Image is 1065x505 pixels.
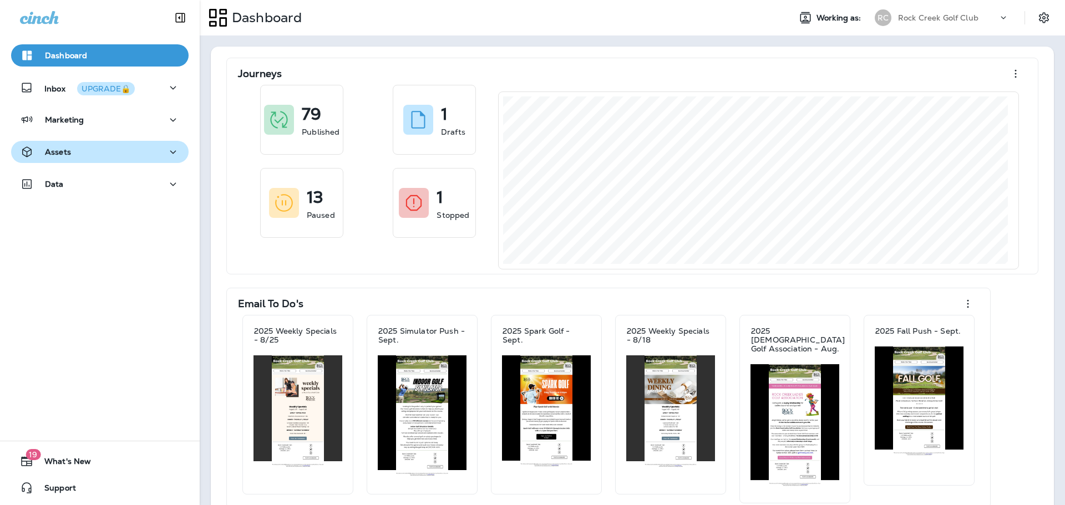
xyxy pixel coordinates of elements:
[302,126,339,137] p: Published
[441,126,465,137] p: Drafts
[307,192,323,203] p: 13
[503,327,590,344] p: 2025 Spark Golf - Sept.
[437,192,443,203] p: 1
[11,141,189,163] button: Assets
[45,180,64,188] p: Data
[875,346,963,456] img: 6eb89d0b-f369-407f-b563-d5a091d272c6.jpg
[441,109,448,120] p: 1
[378,355,466,477] img: f0d9fae1-5182-4d09-b8a6-a38bc4335590.jpg
[238,68,282,79] p: Journeys
[816,13,864,23] span: Working as:
[33,457,91,470] span: What's New
[627,327,714,344] p: 2025 Weekly Specials - 8/18
[11,76,189,99] button: InboxUPGRADE🔒
[33,483,76,497] span: Support
[11,173,189,195] button: Data
[11,44,189,67] button: Dashboard
[875,327,961,335] p: 2025 Fall Push - Sept.
[227,9,302,26] p: Dashboard
[302,109,321,120] p: 79
[254,327,342,344] p: 2025 Weekly Specials - 8/25
[751,327,845,353] p: 2025 [DEMOGRAPHIC_DATA] Golf Association - Aug.
[437,210,469,221] p: Stopped
[750,364,839,487] img: df0f77e8-4daa-417d-b444-627645e6231b.jpg
[253,355,342,468] img: 653e31fc-2ac2-41af-8f2d-d71e2a86bd06.jpg
[238,298,303,309] p: Email To Do's
[11,109,189,131] button: Marketing
[502,355,591,467] img: ad2f17c1-4179-46a6-84f8-39632dc384f6.jpg
[875,9,891,26] div: RC
[1034,8,1054,28] button: Settings
[11,450,189,472] button: 19What's New
[898,13,978,22] p: Rock Creek Golf Club
[82,85,130,93] div: UPGRADE🔒
[45,51,87,60] p: Dashboard
[378,327,466,344] p: 2025 Simulator Push - Sept.
[45,147,71,156] p: Assets
[307,210,335,221] p: Paused
[44,82,135,94] p: Inbox
[26,449,40,460] span: 19
[45,115,84,124] p: Marketing
[77,82,135,95] button: UPGRADE🔒
[165,7,196,29] button: Collapse Sidebar
[11,477,189,499] button: Support
[626,355,715,468] img: 2adf5a0e-b919-4b29-bd90-a0ff45d58db5.jpg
